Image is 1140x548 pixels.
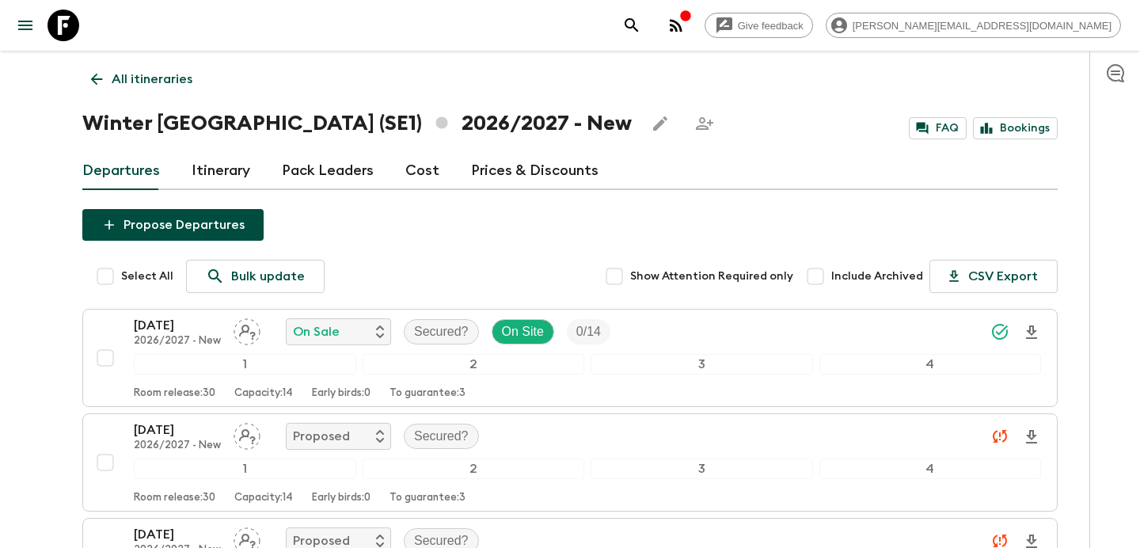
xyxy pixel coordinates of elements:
span: Give feedback [729,20,812,32]
p: 2026/2027 - New [134,440,221,452]
div: Secured? [404,424,479,449]
div: Trip Fill [567,319,610,344]
h1: Winter [GEOGRAPHIC_DATA] (SE1) 2026/2027 - New [82,108,632,139]
p: Early birds: 0 [312,387,370,400]
div: 1 [134,354,356,375]
button: [DATE]2026/2027 - NewAssign pack leaderOn SaleSecured?On SiteTrip Fill1234Room release:30Capacity... [82,309,1058,407]
a: Itinerary [192,152,250,190]
p: Bulk update [231,267,305,286]
div: Secured? [404,319,479,344]
span: Show Attention Required only [630,268,793,284]
svg: Download Onboarding [1022,428,1041,447]
span: Share this itinerary [689,108,720,139]
p: To guarantee: 3 [389,492,465,504]
p: On Sale [293,322,340,341]
span: Assign pack leader [234,532,260,545]
a: Bulk update [186,260,325,293]
svg: Download Onboarding [1022,323,1041,342]
button: menu [9,10,41,41]
a: Cost [405,152,439,190]
a: All itineraries [82,63,201,95]
a: Pack Leaders [282,152,374,190]
div: 3 [591,354,813,375]
a: Give feedback [705,13,813,38]
span: Assign pack leader [234,323,260,336]
p: All itineraries [112,70,192,89]
div: 2 [363,354,585,375]
p: [DATE] [134,525,221,544]
button: Propose Departures [82,209,264,241]
span: Assign pack leader [234,428,260,440]
div: 2 [363,459,585,479]
p: Proposed [293,427,350,446]
div: 4 [819,354,1042,375]
button: Edit this itinerary [644,108,676,139]
div: [PERSON_NAME][EMAIL_ADDRESS][DOMAIN_NAME] [826,13,1121,38]
div: 1 [134,459,356,479]
a: Departures [82,152,160,190]
p: Secured? [414,427,469,446]
button: [DATE]2026/2027 - NewAssign pack leaderProposedSecured?1234Room release:30Capacity:14Early birds:... [82,413,1058,512]
a: FAQ [909,117,967,139]
svg: Synced Successfully [990,322,1009,341]
span: [PERSON_NAME][EMAIL_ADDRESS][DOMAIN_NAME] [844,20,1120,32]
p: 2026/2027 - New [134,335,221,348]
p: To guarantee: 3 [389,387,465,400]
span: Include Archived [831,268,923,284]
p: Secured? [414,322,469,341]
button: CSV Export [929,260,1058,293]
p: [DATE] [134,421,221,440]
p: Room release: 30 [134,387,215,400]
div: 4 [819,459,1042,479]
span: Select All [121,268,173,284]
div: 3 [591,459,813,479]
div: On Site [492,319,554,344]
p: Room release: 30 [134,492,215,504]
p: Capacity: 14 [234,387,293,400]
svg: Unable to sync - Check prices and secured [990,427,1009,446]
p: On Site [502,322,544,341]
a: Bookings [973,117,1058,139]
p: [DATE] [134,316,221,335]
button: search adventures [616,10,648,41]
p: Early birds: 0 [312,492,370,504]
p: 0 / 14 [576,322,601,341]
p: Capacity: 14 [234,492,293,504]
a: Prices & Discounts [471,152,598,190]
